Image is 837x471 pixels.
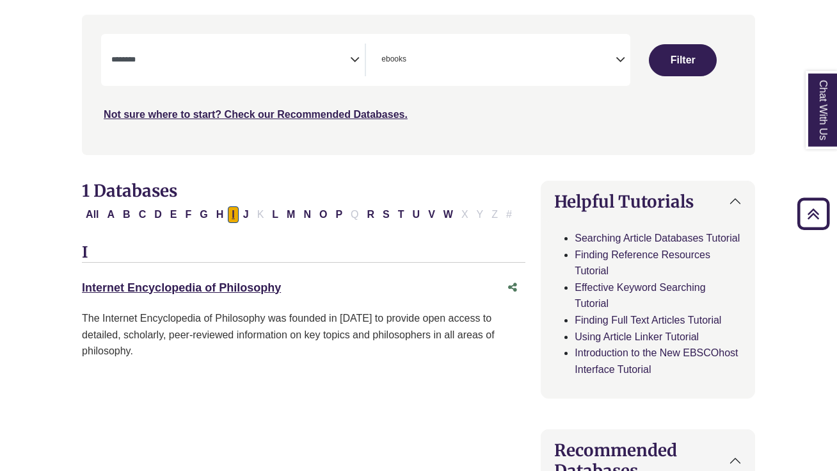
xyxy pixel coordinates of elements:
[424,206,439,223] button: Filter Results V
[135,206,150,223] button: Filter Results C
[575,315,721,326] a: Finding Full Text Articles Tutorial
[181,206,195,223] button: Filter Results F
[575,249,710,277] a: Finding Reference Resources Tutorial
[82,206,102,223] button: All
[541,181,754,222] button: Helpful Tutorials
[166,206,181,223] button: Filter Results E
[379,206,394,223] button: Filter Results S
[82,244,525,263] h3: I
[119,206,134,223] button: Filter Results B
[82,281,281,294] a: Internet Encyclopedia of Philosophy
[104,206,119,223] button: Filter Results A
[363,206,379,223] button: Filter Results R
[82,15,755,154] nav: Search filters
[268,206,282,223] button: Filter Results L
[283,206,299,223] button: Filter Results M
[299,206,315,223] button: Filter Results N
[104,109,408,120] a: Not sure where to start? Check our Recommended Databases.
[212,206,228,223] button: Filter Results H
[381,53,406,65] span: ebooks
[575,331,699,342] a: Using Article Linker Tutorial
[228,206,238,223] button: Filter Results I
[196,206,211,223] button: Filter Results G
[315,206,331,223] button: Filter Results O
[440,206,457,223] button: Filter Results W
[111,56,350,66] textarea: Search
[575,233,740,244] a: Searching Article Databases Tutorial
[82,310,525,359] div: The Internet Encyclopedia of Philosophy was founded in [DATE] to provide open access to detailed,...
[331,206,346,223] button: Filter Results P
[409,56,415,66] textarea: Search
[793,205,834,222] a: Back to Top
[239,206,253,223] button: Filter Results J
[82,208,517,219] div: Alpha-list to filter by first letter of database name
[500,276,525,300] button: Share this database
[649,44,717,76] button: Submit for Search Results
[376,53,406,65] li: ebooks
[150,206,166,223] button: Filter Results D
[575,347,738,375] a: Introduction to the New EBSCOhost Interface Tutorial
[82,180,177,201] span: 1 Databases
[394,206,408,223] button: Filter Results T
[575,282,705,310] a: Effective Keyword Searching Tutorial
[409,206,424,223] button: Filter Results U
